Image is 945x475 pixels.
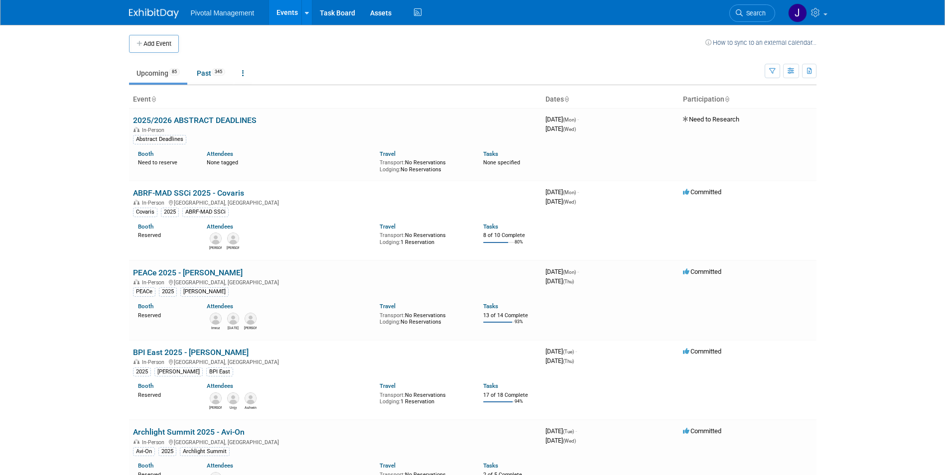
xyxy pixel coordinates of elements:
a: Tasks [483,382,498,389]
div: 8 of 10 Complete [483,232,538,239]
a: Sort by Participation Type [724,95,729,103]
span: Need to Research [683,116,739,123]
span: Committed [683,268,721,275]
a: Search [729,4,775,22]
div: [PERSON_NAME] [180,287,229,296]
span: Transport: [380,159,405,166]
a: Travel [380,223,396,230]
a: Archlight Summit 2025 - Avi-On [133,427,245,437]
span: Transport: [380,392,405,398]
div: Martin Carcamo [244,325,257,331]
img: Unjy Park [227,392,239,404]
a: Travel [380,382,396,389]
a: Travel [380,303,396,310]
span: (Mon) [563,269,576,275]
img: ExhibitDay [129,8,179,18]
td: 80% [515,239,523,253]
span: (Thu) [563,358,574,364]
span: [DATE] [545,348,577,355]
td: 94% [515,399,523,412]
a: Attendees [207,150,233,157]
img: Ashwin Rajput [245,392,257,404]
span: In-Person [142,439,167,446]
div: Imroz Ghangas [209,325,222,331]
div: Covaris [133,208,157,217]
div: PEACe [133,287,155,296]
span: In-Person [142,200,167,206]
button: Add Event [129,35,179,53]
a: Attendees [207,382,233,389]
div: Reserved [138,390,192,399]
span: [DATE] [545,277,574,285]
span: [DATE] [545,188,579,196]
div: Reserved [138,310,192,319]
span: Lodging: [380,239,401,245]
a: Tasks [483,150,498,157]
span: (Wed) [563,199,576,205]
a: Attendees [207,462,233,469]
img: In-Person Event [134,279,139,284]
div: Melissa Gabello [209,244,222,250]
a: Booth [138,303,153,310]
div: Ashwin Rajput [244,404,257,410]
div: Raja Srinivas [227,325,239,331]
div: Reserved [138,230,192,239]
div: None tagged [207,157,372,166]
img: Martin Carcamo [245,313,257,325]
a: ABRF-MAD SSCi 2025 - Covaris [133,188,244,198]
div: [GEOGRAPHIC_DATA], [GEOGRAPHIC_DATA] [133,438,538,446]
a: Past345 [189,64,233,83]
img: In-Person Event [134,127,139,132]
div: [PERSON_NAME] [154,367,203,376]
div: Omar El-Ghouch [209,404,222,410]
a: Booth [138,382,153,389]
span: Committed [683,348,721,355]
span: (Wed) [563,126,576,132]
span: [DATE] [545,427,577,435]
img: In-Person Event [134,200,139,205]
span: 85 [169,68,180,76]
a: Tasks [483,462,498,469]
span: In-Person [142,127,167,133]
a: Booth [138,150,153,157]
div: 2025 [159,287,177,296]
td: 93% [515,319,523,333]
img: Imroz Ghangas [210,313,222,325]
div: 2025 [161,208,179,217]
span: (Tue) [563,349,574,355]
img: In-Person Event [134,439,139,444]
span: Search [743,9,766,17]
a: Travel [380,462,396,469]
th: Event [129,91,541,108]
span: Lodging: [380,398,401,405]
div: ABRF-MAD SSCi [182,208,229,217]
span: In-Person [142,359,167,365]
span: [DATE] [545,198,576,205]
span: [DATE] [545,125,576,132]
span: (Wed) [563,438,576,444]
th: Participation [679,91,816,108]
div: Archlight Summit [180,447,230,456]
div: No Reservations No Reservations [380,157,468,173]
span: Lodging: [380,319,401,325]
span: - [577,116,579,123]
a: Travel [380,150,396,157]
a: Tasks [483,303,498,310]
div: Need to reserve [138,157,192,166]
a: Booth [138,223,153,230]
div: 2025 [133,367,151,376]
img: Jessica Gatton [788,3,807,22]
span: - [577,268,579,275]
span: None specified [483,159,520,166]
div: [GEOGRAPHIC_DATA], [GEOGRAPHIC_DATA] [133,198,538,206]
span: (Thu) [563,279,574,284]
a: Sort by Start Date [564,95,569,103]
span: 345 [212,68,225,76]
a: Attendees [207,303,233,310]
span: (Mon) [563,190,576,195]
span: [DATE] [545,116,579,123]
div: Abstract Deadlines [133,135,186,144]
div: Avi-On [133,447,155,456]
a: 2025/2026 ABSTRACT DEADLINES [133,116,257,125]
div: 2025 [158,447,176,456]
